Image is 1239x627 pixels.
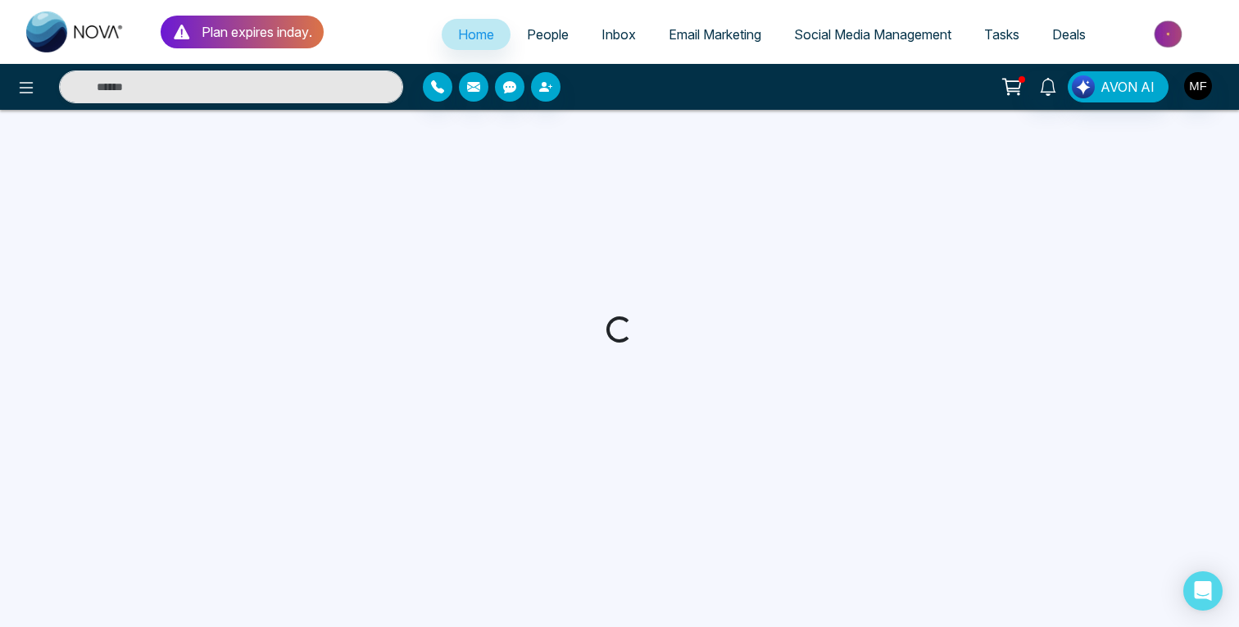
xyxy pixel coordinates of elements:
[458,26,494,43] span: Home
[1072,75,1095,98] img: Lead Flow
[984,26,1019,43] span: Tasks
[669,26,761,43] span: Email Marketing
[778,19,968,50] a: Social Media Management
[1183,571,1223,611] div: Open Intercom Messenger
[1036,19,1102,50] a: Deals
[968,19,1036,50] a: Tasks
[652,19,778,50] a: Email Marketing
[1184,72,1212,100] img: User Avatar
[26,11,125,52] img: Nova CRM Logo
[601,26,636,43] span: Inbox
[1110,16,1229,52] img: Market-place.gif
[1068,71,1169,102] button: AVON AI
[202,22,312,42] p: Plan expires in day .
[585,19,652,50] a: Inbox
[511,19,585,50] a: People
[527,26,569,43] span: People
[794,26,951,43] span: Social Media Management
[1052,26,1086,43] span: Deals
[1101,77,1155,97] span: AVON AI
[442,19,511,50] a: Home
